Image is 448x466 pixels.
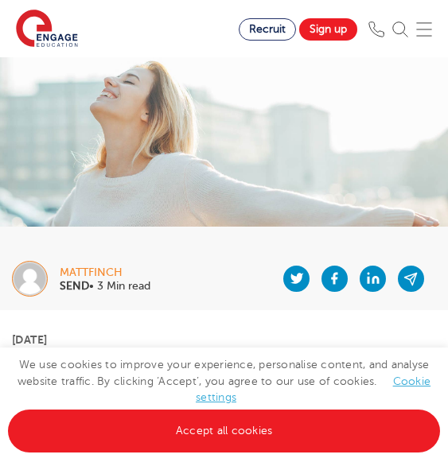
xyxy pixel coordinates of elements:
p: • 3 Min read [60,281,150,292]
a: Sign up [299,18,357,41]
img: Mobile Menu [416,21,432,37]
span: We use cookies to improve your experience, personalise content, and analyse website traffic. By c... [8,359,440,437]
span: Recruit [249,23,286,35]
b: SEND [60,280,89,292]
a: Recruit [239,18,296,41]
p: [DATE] [12,334,436,345]
a: Accept all cookies [8,410,440,452]
img: Phone [368,21,384,37]
img: Engage Education [16,10,78,49]
img: Search [392,21,408,37]
div: mattfinch [60,267,150,278]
